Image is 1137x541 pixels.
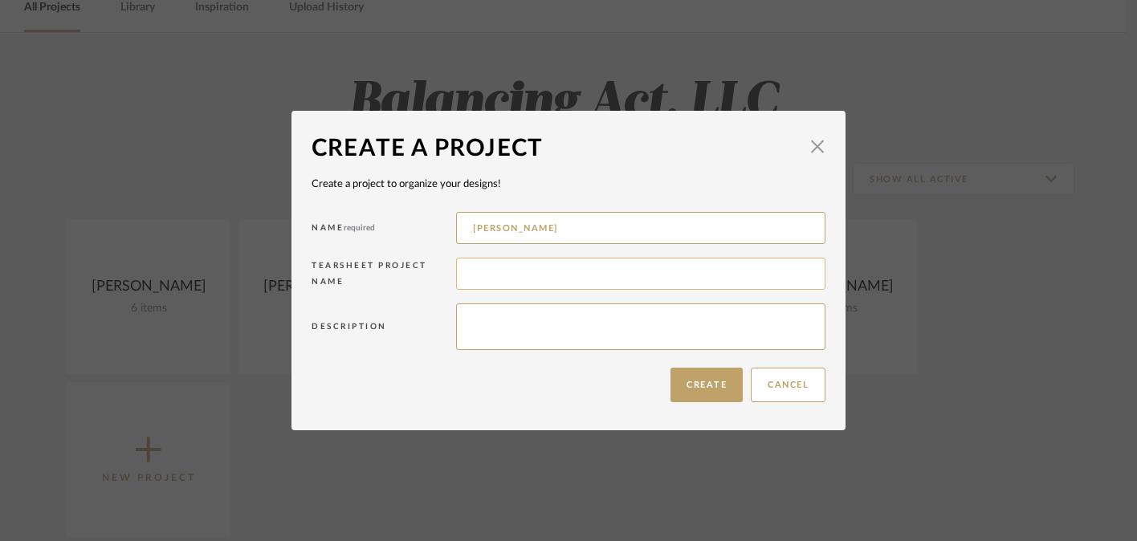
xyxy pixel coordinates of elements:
button: Create [670,368,743,402]
div: Description [312,319,456,340]
button: Cancel [751,368,825,402]
span: required [344,224,375,232]
div: Name [312,220,456,242]
div: Create a project to organize your designs! [312,177,825,193]
div: Tearsheet Project Name [312,258,456,295]
button: Close [801,131,833,163]
div: Create a Project [312,131,801,166]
